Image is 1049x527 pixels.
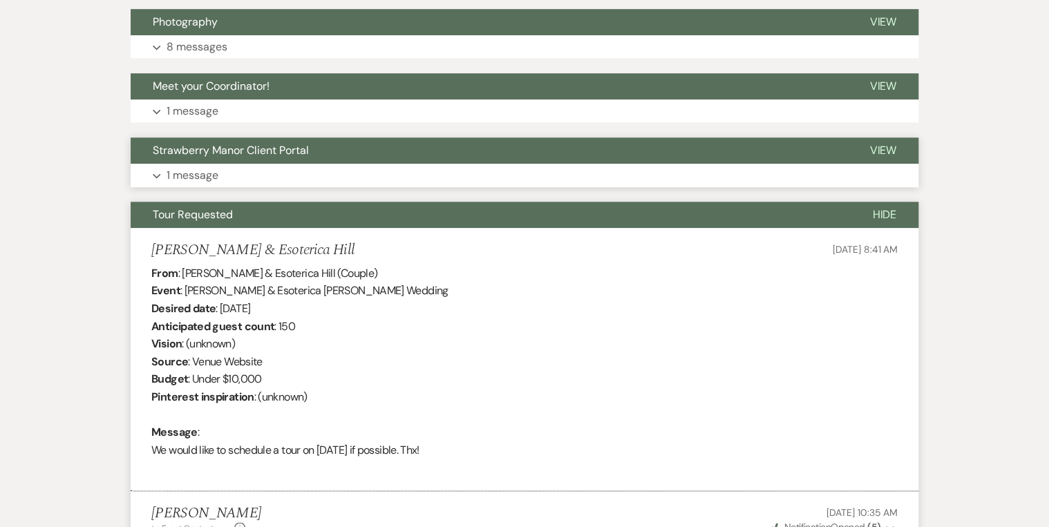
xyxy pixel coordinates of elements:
span: Meet your Coordinator! [153,79,270,93]
span: [DATE] 8:41 AM [833,243,898,256]
p: 1 message [167,166,218,184]
p: 8 messages [167,38,227,56]
button: Hide [850,202,918,228]
button: 1 message [131,164,918,187]
button: 1 message [131,99,918,123]
b: Budget [151,372,188,386]
b: From [151,266,178,280]
button: Tour Requested [131,202,850,228]
b: Anticipated guest count [151,319,274,334]
span: Tour Requested [153,207,233,222]
button: Meet your Coordinator! [131,73,847,99]
span: Strawberry Manor Client Portal [153,143,309,157]
b: Event [151,283,180,298]
b: Pinterest inspiration [151,390,254,404]
span: View [869,143,896,157]
span: [DATE] 10:35 AM [826,506,898,519]
b: Message [151,425,198,439]
button: 8 messages [131,35,918,59]
span: Photography [153,15,218,29]
button: Photography [131,9,847,35]
b: Desired date [151,301,216,316]
button: View [847,137,918,164]
h5: [PERSON_NAME] & Esoterica Hill [151,242,355,259]
span: View [869,79,896,93]
button: View [847,9,918,35]
span: View [869,15,896,29]
button: Strawberry Manor Client Portal [131,137,847,164]
button: View [847,73,918,99]
div: : [PERSON_NAME] & Esoterica Hill (Couple) : [PERSON_NAME] & Esoterica [PERSON_NAME] Wedding : [DA... [151,265,898,477]
b: Source [151,354,188,369]
h5: [PERSON_NAME] [151,505,261,522]
span: Hide [872,207,896,222]
b: Vision [151,336,182,351]
p: 1 message [167,102,218,120]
